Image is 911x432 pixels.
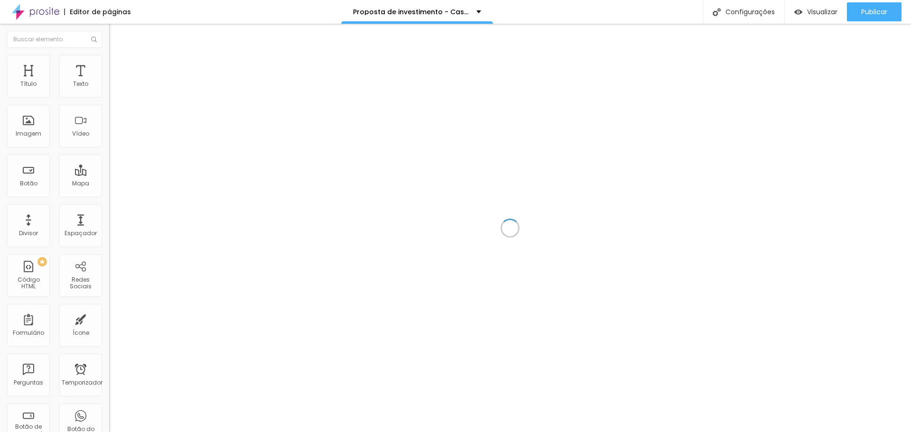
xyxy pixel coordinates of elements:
font: Configurações [725,7,775,17]
font: Ícone [73,329,89,337]
font: Redes Sociais [70,276,92,290]
font: Imagem [16,129,41,138]
font: Divisor [19,229,38,237]
font: Visualizar [807,7,837,17]
button: Visualizar [785,2,847,21]
font: Título [20,80,37,88]
font: Vídeo [72,129,89,138]
font: Formulário [13,329,44,337]
font: Editor de páginas [70,7,131,17]
font: Código HTML [18,276,40,290]
img: view-1.svg [794,8,802,16]
button: Publicar [847,2,902,21]
font: Texto [73,80,88,88]
font: Mapa [72,179,89,187]
input: Buscar elemento [7,31,102,48]
font: Temporizador [62,378,102,386]
img: Ícone [91,37,97,42]
font: Perguntas [14,378,43,386]
img: Ícone [713,8,721,16]
font: Espaçador [65,229,97,237]
font: Publicar [861,7,887,17]
font: Botão [20,179,37,187]
p: Proposta de investimento - Casamento [353,9,469,15]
